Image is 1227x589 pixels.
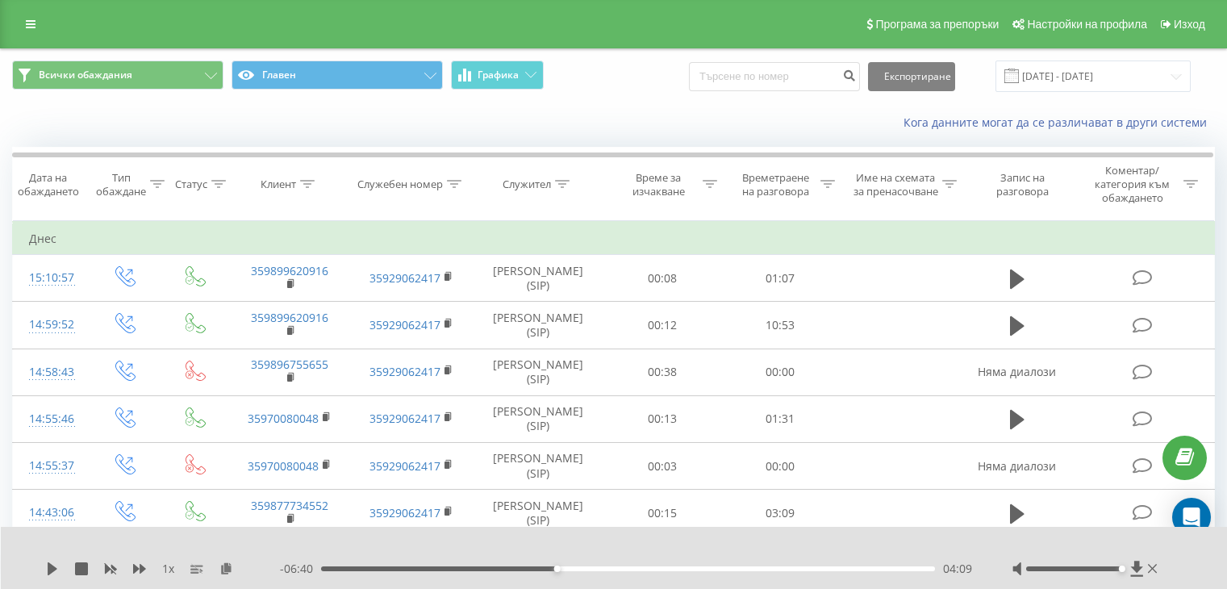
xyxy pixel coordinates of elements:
[29,497,72,528] div: 14:43:06
[943,561,972,577] span: 04:09
[369,411,440,426] a: 35929062417
[29,309,72,340] div: 14:59:52
[39,69,132,81] span: Всички обаждания
[473,490,604,537] td: [PERSON_NAME] (SIP)
[1085,164,1179,205] div: Коментар/категория към обаждането
[280,561,321,577] span: - 06:40
[473,255,604,302] td: [PERSON_NAME] (SIP)
[248,411,319,426] a: 35970080048
[13,223,1215,255] td: Днес
[369,270,440,286] a: 35929062417
[261,178,296,191] div: Клиент
[162,561,174,577] span: 1 x
[868,62,955,91] button: Експортиране
[721,255,838,302] td: 01:07
[503,178,551,191] div: Служител
[1174,18,1205,31] span: Изход
[604,395,721,442] td: 00:13
[473,443,604,490] td: [PERSON_NAME] (SIP)
[604,255,721,302] td: 00:08
[175,178,207,191] div: Статус
[736,171,816,198] div: Времетраене на разговора
[473,302,604,349] td: [PERSON_NAME] (SIP)
[554,566,561,572] div: Accessibility label
[248,458,319,474] a: 35970080048
[451,61,544,90] button: Графика
[369,317,440,332] a: 35929062417
[904,115,1215,130] a: Кога данните могат да се различават в други системи
[1118,566,1125,572] div: Accessibility label
[721,349,838,395] td: 00:00
[29,403,72,435] div: 14:55:46
[689,62,860,91] input: Търсене по номер
[369,505,440,520] a: 35929062417
[29,357,72,388] div: 14:58:43
[604,443,721,490] td: 00:03
[721,490,838,537] td: 03:09
[604,302,721,349] td: 00:12
[978,364,1056,379] span: Няма диалози
[369,364,440,379] a: 35929062417
[29,450,72,482] div: 14:55:37
[875,18,999,31] span: Програма за препоръки
[251,498,328,513] a: 359877734552
[853,171,938,198] div: Име на схемата за пренасочване
[232,61,443,90] button: Главен
[978,458,1056,474] span: Няма диалози
[1027,18,1147,31] span: Настройки на профила
[12,61,223,90] button: Всички обаждания
[473,395,604,442] td: [PERSON_NAME] (SIP)
[619,171,699,198] div: Време за изчакване
[721,302,838,349] td: 10:53
[473,349,604,395] td: [PERSON_NAME] (SIP)
[357,178,443,191] div: Служебен номер
[96,171,146,198] div: Тип обаждане
[604,490,721,537] td: 00:15
[13,171,83,198] div: Дата на обаждането
[604,349,721,395] td: 00:38
[251,310,328,325] a: 359899620916
[29,262,72,294] div: 15:10:57
[1172,498,1211,537] div: Open Intercom Messenger
[369,458,440,474] a: 35929062417
[721,395,838,442] td: 01:31
[251,263,328,278] a: 359899620916
[721,443,838,490] td: 00:00
[251,357,328,372] a: 359896755655
[478,69,519,81] span: Графика
[975,171,1070,198] div: Запис на разговора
